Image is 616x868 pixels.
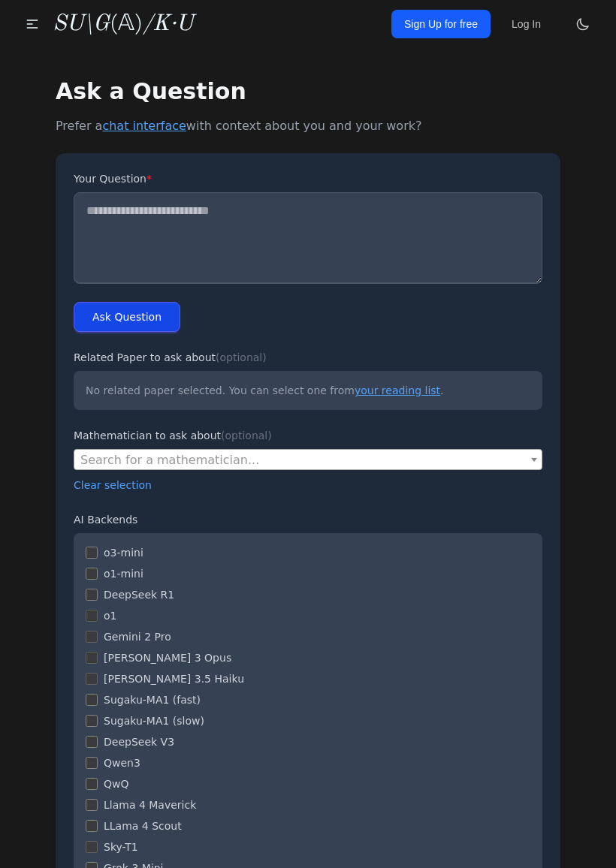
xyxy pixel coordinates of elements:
[104,671,244,686] label: [PERSON_NAME] 3.5 Haiku
[104,755,140,770] label: Qwen3
[74,450,542,471] span: Search for a mathematician...
[104,545,143,560] label: o3-mini
[104,629,171,644] label: Gemini 2 Pro
[104,713,204,728] label: Sugaku-MA1 (slow)
[80,453,259,467] span: Search for a mathematician...
[104,650,231,665] label: [PERSON_NAME] 3 Opus
[104,566,143,581] label: o1-mini
[104,818,182,833] label: LLama 4 Scout
[74,428,542,443] label: Mathematician to ask about
[143,13,193,35] i: /K·U
[104,734,174,749] label: DeepSeek V3
[216,351,267,363] span: (optional)
[102,119,186,133] a: chat interface
[503,11,550,38] a: Log In
[53,11,193,38] a: SU\G(𝔸)/K·U
[104,608,116,623] label: o1
[104,587,174,602] label: DeepSeek R1
[221,429,272,442] span: (optional)
[74,478,152,493] button: Clear selection
[74,371,542,410] p: No related paper selected. You can select one from .
[53,13,110,35] i: SU\G
[104,839,138,854] label: Sky-T1
[74,171,542,186] label: Your Question
[74,512,542,527] label: AI Backends
[104,776,129,791] label: QwQ
[104,692,201,707] label: Sugaku-MA1 (fast)
[104,797,196,812] label: Llama 4 Maverick
[74,302,180,332] button: Ask Question
[74,449,542,470] span: Search for a mathematician...
[56,78,560,105] h1: Ask a Question
[391,10,491,38] a: Sign Up for free
[56,117,560,135] p: Prefer a with context about you and your work?
[74,350,542,365] label: Related Paper to ask about
[355,384,440,396] a: your reading list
